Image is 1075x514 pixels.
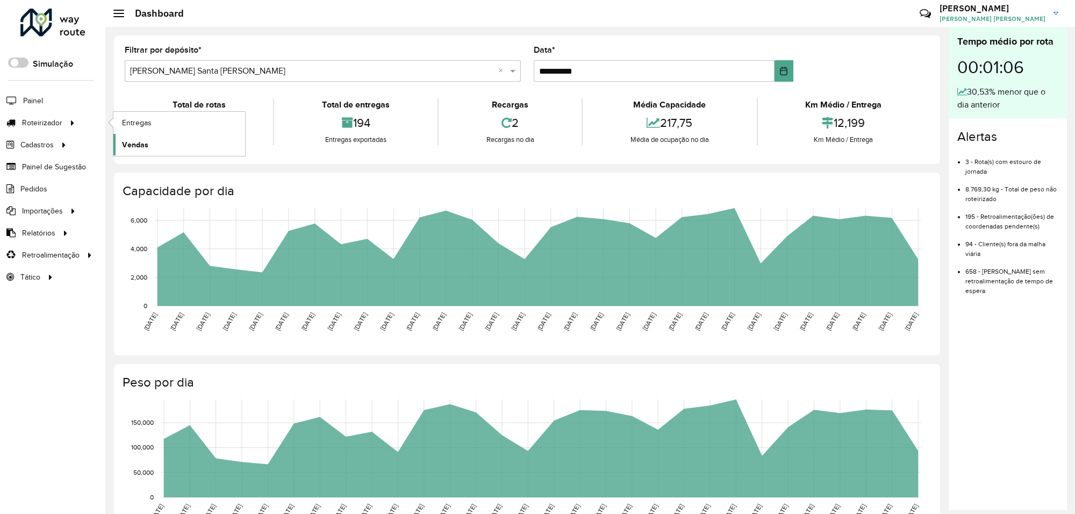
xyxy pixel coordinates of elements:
[125,44,202,56] label: Filtrar por depósito
[791,3,904,32] div: Críticas? Dúvidas? Elogios? Sugestões? Entre em contato conosco!
[746,311,762,332] text: [DATE]
[248,311,263,332] text: [DATE]
[131,217,147,224] text: 6,000
[300,311,316,332] text: [DATE]
[772,311,788,332] text: [DATE]
[326,311,342,332] text: [DATE]
[441,98,579,111] div: Recargas
[22,117,62,128] span: Roteirizador
[20,139,54,151] span: Cadastros
[775,60,793,82] button: Choose Date
[877,311,893,332] text: [DATE]
[150,494,154,501] text: 0
[965,259,1058,296] li: 658 - [PERSON_NAME] sem retroalimentação de tempo de espera
[20,183,47,195] span: Pedidos
[113,112,245,133] a: Entregas
[123,375,929,390] h4: Peso por dia
[720,311,735,332] text: [DATE]
[965,149,1058,176] li: 3 - Rota(s) com estouro de jornada
[940,14,1045,24] span: [PERSON_NAME] [PERSON_NAME]
[441,111,579,134] div: 2
[940,3,1045,13] h3: [PERSON_NAME]
[589,311,604,332] text: [DATE]
[761,134,927,145] div: Km Médio / Entrega
[761,98,927,111] div: Km Médio / Entrega
[122,117,152,128] span: Entregas
[585,134,754,145] div: Média de ocupação no dia
[22,161,86,173] span: Painel de Sugestão
[585,111,754,134] div: 217,75
[144,302,147,309] text: 0
[641,311,657,332] text: [DATE]
[615,311,630,332] text: [DATE]
[562,311,578,332] text: [DATE]
[23,95,43,106] span: Painel
[798,311,814,332] text: [DATE]
[914,2,937,25] a: Contato Rápido
[22,249,80,261] span: Retroalimentação
[22,227,55,239] span: Relatórios
[957,129,1058,145] h4: Alertas
[33,58,73,70] label: Simulação
[20,272,40,283] span: Tático
[825,311,840,332] text: [DATE]
[277,111,434,134] div: 194
[353,311,368,332] text: [DATE]
[221,311,237,332] text: [DATE]
[379,311,395,332] text: [DATE]
[965,204,1058,231] li: 195 - Retroalimentação(ões) de coordenadas pendente(s)
[431,311,447,332] text: [DATE]
[131,245,147,252] text: 4,000
[124,8,184,19] h2: Dashboard
[123,183,929,199] h4: Capacidade por dia
[585,98,754,111] div: Média Capacidade
[965,231,1058,259] li: 94 - Cliente(s) fora da malha viária
[484,311,499,332] text: [DATE]
[510,311,526,332] text: [DATE]
[498,65,507,77] span: Clear all
[904,311,919,332] text: [DATE]
[851,311,866,332] text: [DATE]
[667,311,683,332] text: [DATE]
[277,134,434,145] div: Entregas exportadas
[133,469,154,476] text: 50,000
[957,49,1058,85] div: 00:01:06
[277,98,434,111] div: Total de entregas
[441,134,579,145] div: Recargas no dia
[22,205,63,217] span: Importações
[274,311,289,332] text: [DATE]
[142,311,158,332] text: [DATE]
[131,274,147,281] text: 2,000
[761,111,927,134] div: 12,199
[113,134,245,155] a: Vendas
[957,34,1058,49] div: Tempo médio por rota
[536,311,551,332] text: [DATE]
[534,44,555,56] label: Data
[127,98,270,111] div: Total de rotas
[457,311,473,332] text: [DATE]
[693,311,709,332] text: [DATE]
[131,419,154,426] text: 150,000
[122,139,148,151] span: Vendas
[169,311,184,332] text: [DATE]
[131,444,154,451] text: 100,000
[965,176,1058,204] li: 8.769,30 kg - Total de peso não roteirizado
[405,311,420,332] text: [DATE]
[195,311,211,332] text: [DATE]
[957,85,1058,111] div: 30,53% menor que o dia anterior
